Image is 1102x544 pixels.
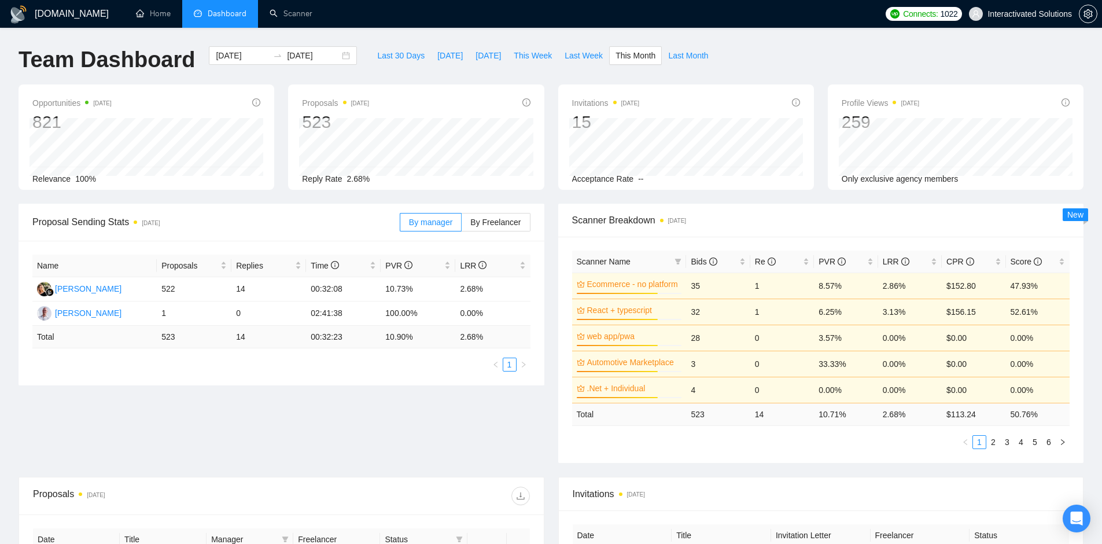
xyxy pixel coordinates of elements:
[1062,98,1070,106] span: info-circle
[37,284,121,293] a: YS[PERSON_NAME]
[942,325,1005,351] td: $0.00
[1014,435,1028,449] li: 4
[1006,403,1070,425] td: 50.76 %
[691,257,717,266] span: Bids
[792,98,800,106] span: info-circle
[883,257,909,266] span: LRR
[890,9,900,19] img: upwork-logo.png
[1011,257,1042,266] span: Score
[942,377,1005,403] td: $0.00
[686,351,750,377] td: 3
[587,278,680,291] a: Ecommerce - no platform
[1059,439,1066,446] span: right
[621,100,639,106] time: [DATE]
[572,213,1070,227] span: Scanner Breakdown
[577,384,585,392] span: crown
[431,46,469,65] button: [DATE]
[1042,435,1056,449] li: 6
[507,46,558,65] button: This Week
[750,299,814,325] td: 1
[1056,435,1070,449] button: right
[1029,436,1041,449] a: 5
[1056,435,1070,449] li: Next Page
[216,49,268,62] input: Start date
[572,111,640,133] div: 15
[959,435,972,449] button: left
[75,174,96,183] span: 100%
[511,487,530,505] button: download
[587,304,680,317] a: React + typescript
[476,49,501,62] span: [DATE]
[577,257,631,266] span: Scanner Name
[33,487,281,505] div: Proposals
[1042,436,1055,449] a: 6
[814,273,878,299] td: 8.57%
[942,273,1005,299] td: $152.80
[381,302,455,326] td: 100.00%
[577,332,585,340] span: crown
[503,358,516,371] a: 1
[517,358,530,372] button: right
[1006,351,1070,377] td: 0.00%
[306,302,381,326] td: 02:41:38
[686,377,750,403] td: 4
[572,403,687,425] td: Total
[901,100,919,106] time: [DATE]
[609,46,662,65] button: This Month
[377,49,425,62] span: Last 30 Days
[311,261,338,270] span: Time
[478,261,486,269] span: info-circle
[270,9,312,19] a: searchScanner
[750,403,814,425] td: 14
[512,491,529,501] span: download
[577,306,585,314] span: crown
[1001,436,1013,449] a: 3
[838,258,846,266] span: info-circle
[750,351,814,377] td: 0
[814,403,878,425] td: 10.71 %
[942,299,1005,325] td: $156.15
[381,326,455,348] td: 10.90 %
[1015,436,1027,449] a: 4
[385,261,412,270] span: PVR
[231,277,306,302] td: 14
[577,358,585,366] span: crown
[987,436,1000,449] a: 2
[638,174,643,183] span: --
[572,174,634,183] span: Acceptance Rate
[966,258,974,266] span: info-circle
[878,299,942,325] td: 3.13%
[32,215,400,229] span: Proposal Sending Stats
[157,302,231,326] td: 1
[675,258,681,265] span: filter
[489,358,503,372] button: left
[942,351,1005,377] td: $0.00
[572,96,640,110] span: Invitations
[46,288,54,296] img: gigradar-bm.png
[1000,435,1014,449] li: 3
[455,277,530,302] td: 2.68%
[878,377,942,403] td: 0.00%
[55,282,121,295] div: [PERSON_NAME]
[32,96,112,110] span: Opportunities
[750,377,814,403] td: 0
[942,403,1005,425] td: $ 113.24
[558,46,609,65] button: Last Week
[87,492,105,498] time: [DATE]
[755,257,776,266] span: Re
[302,96,369,110] span: Proposals
[492,361,499,368] span: left
[142,220,160,226] time: [DATE]
[273,51,282,60] span: to
[231,302,306,326] td: 0
[668,218,686,224] time: [DATE]
[686,273,750,299] td: 35
[819,257,846,266] span: PVR
[409,218,452,227] span: By manager
[32,111,112,133] div: 821
[972,10,980,18] span: user
[1006,273,1070,299] td: 47.93%
[208,9,246,19] span: Dashboard
[470,218,521,227] span: By Freelancer
[1006,325,1070,351] td: 0.00%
